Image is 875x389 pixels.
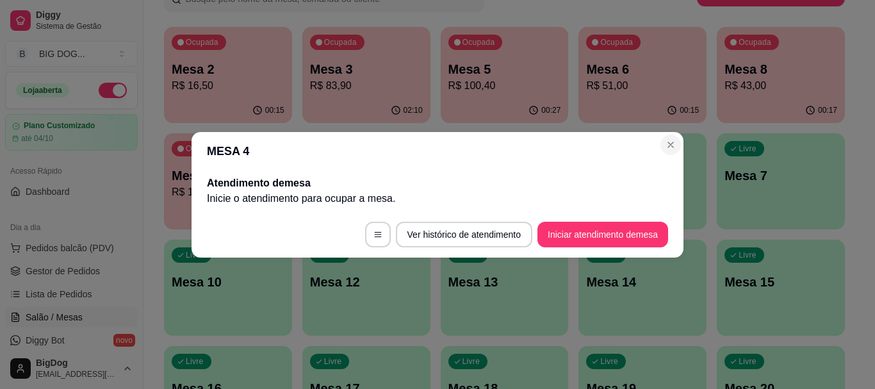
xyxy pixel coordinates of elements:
[660,135,681,155] button: Close
[207,191,668,206] p: Inicie o atendimento para ocupar a mesa .
[207,176,668,191] h2: Atendimento de mesa
[537,222,668,247] button: Iniciar atendimento demesa
[192,132,683,170] header: MESA 4
[396,222,532,247] button: Ver histórico de atendimento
